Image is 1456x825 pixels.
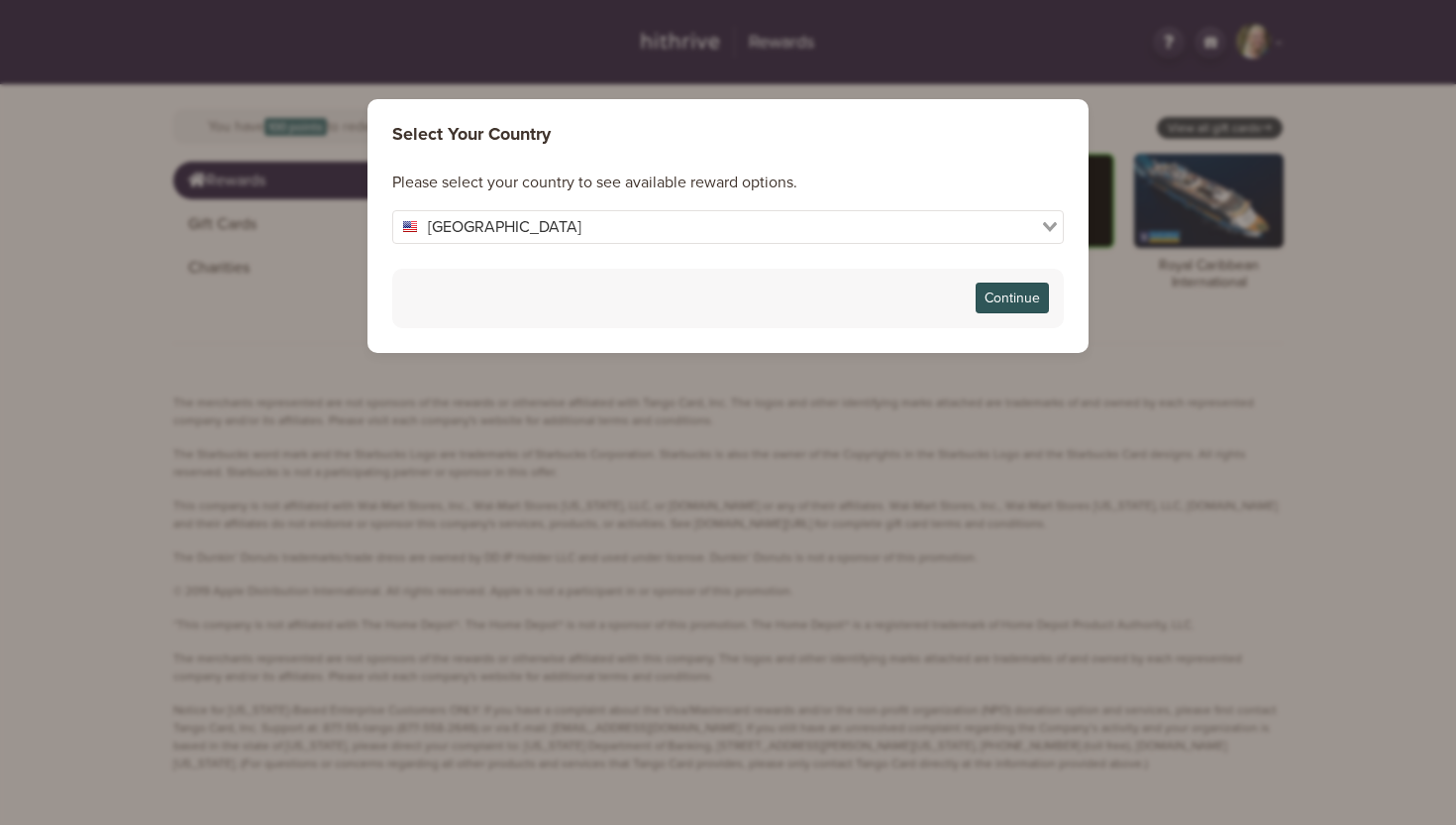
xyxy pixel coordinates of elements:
input: Search for option [588,215,1038,239]
div: Search for option [392,210,1064,244]
span: [GEOGRAPHIC_DATA] [418,216,581,238]
button: Continue [976,283,1049,313]
span: Help [46,14,86,32]
p: Please select your country to see available reward options. [392,171,1064,194]
h2: Select Your Country [392,124,1064,146]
